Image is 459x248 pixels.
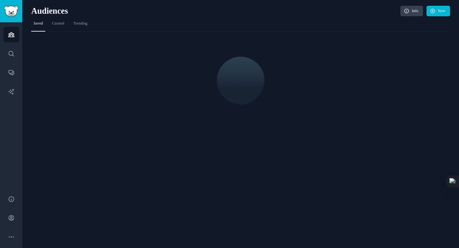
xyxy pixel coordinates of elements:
[33,21,43,26] span: Saved
[31,6,400,16] h2: Audiences
[31,18,45,32] a: Saved
[400,6,423,17] a: Info
[426,6,450,17] a: New
[52,21,64,26] span: Curated
[71,18,90,32] a: Trending
[4,6,18,17] img: GummySearch logo
[73,21,87,26] span: Trending
[50,18,67,32] a: Curated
